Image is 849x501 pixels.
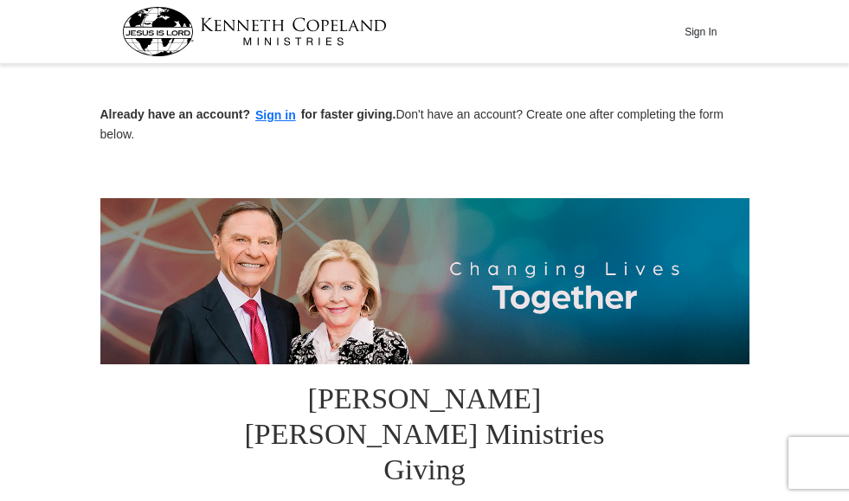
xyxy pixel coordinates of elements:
button: Sign In [675,18,727,45]
p: Don't have an account? Create one after completing the form below. [100,106,749,143]
strong: Already have an account? for faster giving. [100,107,396,121]
img: kcm-header-logo.svg [122,7,387,56]
button: Sign in [250,106,301,125]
